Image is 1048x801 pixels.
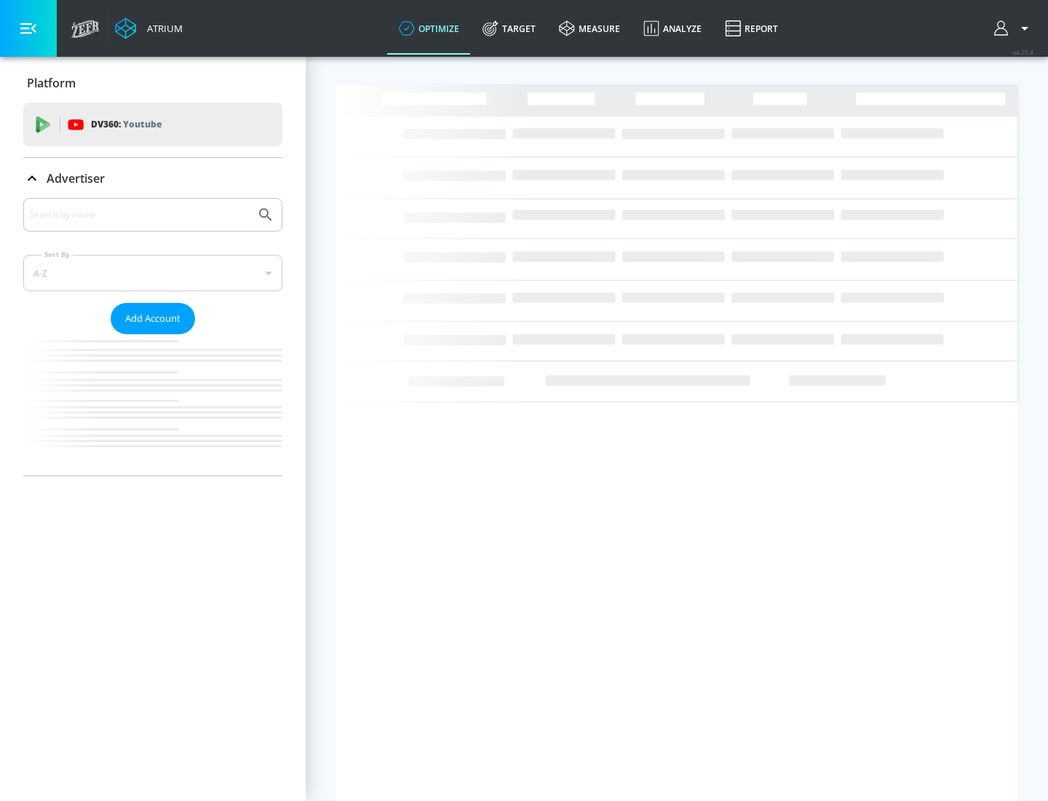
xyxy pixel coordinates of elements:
p: Platform [27,75,76,91]
label: Sort By [41,250,73,259]
a: measure [547,2,632,55]
div: Advertiser [23,198,282,476]
nav: list of Advertiser [23,334,282,476]
a: Target [471,2,547,55]
p: Youtube [123,117,162,132]
div: Atrium [141,22,183,35]
div: A-Z [23,255,282,291]
a: Atrium [115,17,183,39]
p: Advertiser [47,170,105,186]
div: Advertiser [23,158,282,199]
a: optimize [387,2,471,55]
button: Add Account [111,303,195,334]
div: DV360: Youtube [23,103,282,146]
a: Report [713,2,790,55]
div: Platform [23,63,282,103]
p: DV360: [91,117,162,133]
span: Add Account [125,310,180,327]
input: Search by name [29,205,250,224]
span: v 4.25.4 [1013,48,1033,56]
a: Analyze [632,2,713,55]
